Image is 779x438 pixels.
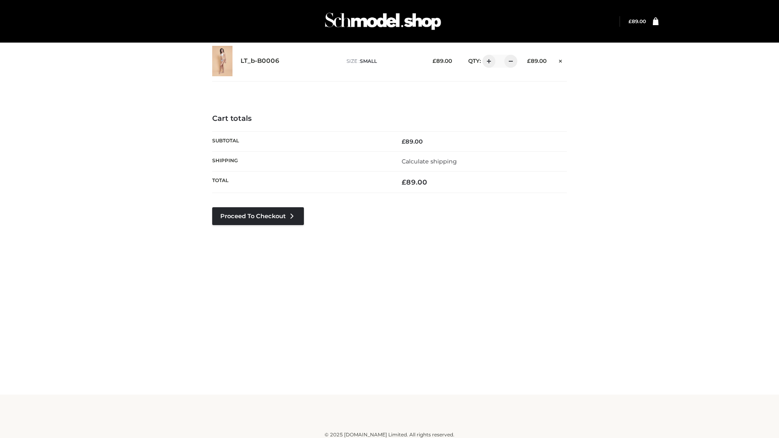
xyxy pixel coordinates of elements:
p: size : [346,58,420,65]
bdi: 89.00 [433,58,452,64]
bdi: 89.00 [402,138,423,145]
span: £ [527,58,531,64]
a: Proceed to Checkout [212,207,304,225]
bdi: 89.00 [628,18,646,24]
bdi: 89.00 [527,58,547,64]
div: QTY: [460,55,514,68]
span: SMALL [360,58,377,64]
img: Schmodel Admin 964 [322,5,444,37]
a: £89.00 [628,18,646,24]
a: Calculate shipping [402,158,457,165]
span: £ [402,138,405,145]
span: £ [433,58,436,64]
h4: Cart totals [212,114,567,123]
span: £ [402,178,406,186]
th: Shipping [212,151,389,171]
img: LT_b-B0006 - SMALL [212,46,232,76]
th: Subtotal [212,131,389,151]
bdi: 89.00 [402,178,427,186]
a: LT_b-B0006 [241,57,280,65]
th: Total [212,172,389,193]
a: Remove this item [555,55,567,65]
span: £ [628,18,632,24]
